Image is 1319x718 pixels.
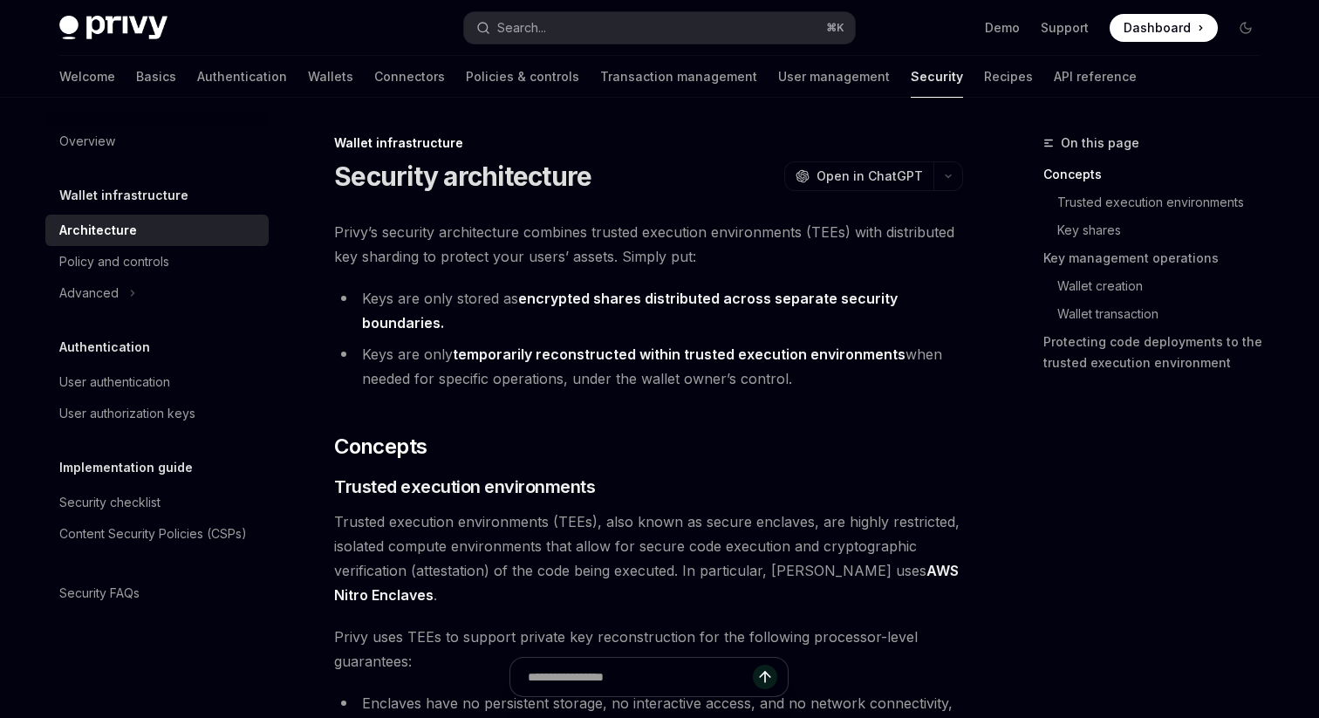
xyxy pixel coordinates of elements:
a: Connectors [374,56,445,98]
a: Demo [985,19,1020,37]
a: Key management operations [1043,244,1274,272]
h1: Security architecture [334,161,591,192]
button: Open search [464,12,855,44]
div: Wallet infrastructure [334,134,963,152]
a: Support [1041,19,1089,37]
a: Content Security Policies (CSPs) [45,518,269,550]
div: Search... [497,17,546,38]
a: Security FAQs [45,578,269,609]
a: API reference [1054,56,1137,98]
a: Protecting code deployments to the trusted execution environment [1043,328,1274,377]
span: On this page [1061,133,1139,154]
a: User authorization keys [45,398,269,429]
a: Basics [136,56,176,98]
span: ⌘ K [826,21,844,35]
span: Trusted execution environments (TEEs), also known as secure enclaves, are highly restricted, isol... [334,509,963,607]
h5: Authentication [59,337,150,358]
h5: Wallet infrastructure [59,185,188,206]
a: Transaction management [600,56,757,98]
strong: encrypted shares distributed across separate security boundaries. [362,290,898,332]
a: Authentication [197,56,287,98]
span: Open in ChatGPT [817,168,923,185]
a: User management [778,56,890,98]
div: Content Security Policies (CSPs) [59,523,247,544]
h5: Implementation guide [59,457,193,478]
li: Keys are only stored as [334,286,963,335]
span: Privy’s security architecture combines trusted execution environments (TEEs) with distributed key... [334,220,963,269]
div: Security checklist [59,492,161,513]
span: Dashboard [1124,19,1191,37]
button: Open in ChatGPT [784,161,933,191]
a: Security checklist [45,487,269,518]
a: Overview [45,126,269,157]
a: Wallets [308,56,353,98]
a: Policy and controls [45,246,269,277]
button: Send message [753,665,777,689]
a: Policies & controls [466,56,579,98]
li: Keys are only when needed for specific operations, under the wallet owner’s control. [334,342,963,391]
img: dark logo [59,16,167,40]
a: Wallet transaction [1043,300,1274,328]
a: Key shares [1043,216,1274,244]
a: Wallet creation [1043,272,1274,300]
a: Welcome [59,56,115,98]
div: User authorization keys [59,403,195,424]
div: Policy and controls [59,251,169,272]
input: Ask a question... [528,658,753,696]
div: Architecture [59,220,137,241]
button: Toggle dark mode [1232,14,1260,42]
a: Architecture [45,215,269,246]
button: Toggle Advanced section [45,277,269,309]
span: Privy uses TEEs to support private key reconstruction for the following processor-level guarantees: [334,625,963,674]
a: User authentication [45,366,269,398]
a: Recipes [984,56,1033,98]
a: Trusted execution environments [1043,188,1274,216]
div: Overview [59,131,115,152]
a: Security [911,56,963,98]
a: Concepts [1043,161,1274,188]
span: Trusted execution environments [334,475,595,499]
span: Concepts [334,433,427,461]
strong: temporarily reconstructed within trusted execution environments [453,345,906,363]
div: User authentication [59,372,170,393]
div: Security FAQs [59,583,140,604]
a: Dashboard [1110,14,1218,42]
div: Advanced [59,283,119,304]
